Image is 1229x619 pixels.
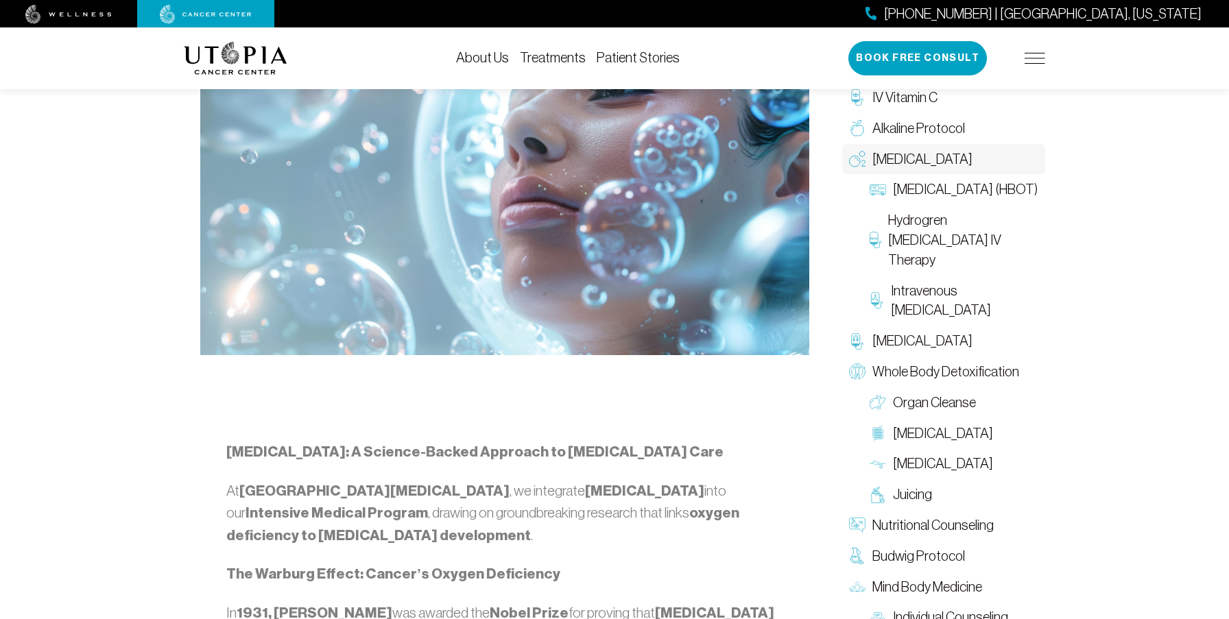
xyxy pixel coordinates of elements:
[863,174,1045,205] a: [MEDICAL_DATA] (HBOT)
[884,4,1202,24] span: [PHONE_NUMBER] | [GEOGRAPHIC_DATA], [US_STATE]
[849,333,866,350] img: Chelation Therapy
[842,572,1045,603] a: Mind Body Medicine
[872,515,994,535] span: Nutritional Counseling
[870,182,886,198] img: Hyperbaric Oxygen Therapy (HBOT)
[842,144,1045,175] a: [MEDICAL_DATA]
[872,149,973,169] span: [MEDICAL_DATA]
[848,41,987,75] button: Book Free Consult
[863,205,1045,275] a: Hydrogren [MEDICAL_DATA] IV Therapy
[863,448,1045,479] a: [MEDICAL_DATA]
[870,394,886,411] img: Organ Cleanse
[842,326,1045,356] a: [MEDICAL_DATA]
[872,331,973,351] span: [MEDICAL_DATA]
[239,482,510,500] strong: [GEOGRAPHIC_DATA][MEDICAL_DATA]
[226,565,560,583] strong: The Warburg Effect: Cancer’s Oxygen Deficiency
[863,387,1045,418] a: Organ Cleanse
[866,4,1202,24] a: [PHONE_NUMBER] | [GEOGRAPHIC_DATA], [US_STATE]
[849,89,866,106] img: IV Vitamin C
[870,487,886,503] img: Juicing
[226,504,739,544] strong: oxygen deficiency to [MEDICAL_DATA] development
[872,362,1019,382] span: Whole Body Detoxification
[870,292,884,308] img: Intravenous Ozone Therapy
[246,504,428,522] strong: Intensive Medical Program
[888,210,1038,269] span: Hydrogren [MEDICAL_DATA] IV Therapy
[849,548,866,564] img: Budwig Protocol
[849,151,866,167] img: Oxygen Therapy
[872,119,965,138] span: Alkaline Protocol
[872,546,965,566] span: Budwig Protocol
[25,5,112,24] img: wellness
[585,482,704,500] strong: [MEDICAL_DATA]
[863,418,1045,449] a: [MEDICAL_DATA]
[1025,53,1045,64] img: icon-hamburger
[863,276,1045,326] a: Intravenous [MEDICAL_DATA]
[520,50,586,65] a: Treatments
[870,456,886,472] img: Lymphatic Massage
[226,480,783,547] p: At , we integrate into our , drawing on groundbreaking research that links .
[872,577,982,597] span: Mind Body Medicine
[842,82,1045,113] a: IV Vitamin C
[893,180,1038,199] span: [MEDICAL_DATA] (HBOT)
[842,356,1045,387] a: Whole Body Detoxification
[842,113,1045,144] a: Alkaline Protocol
[849,517,866,533] img: Nutritional Counseling
[200,14,809,356] img: Oxygen Therapy
[863,479,1045,510] a: Juicing
[849,363,866,380] img: Whole Body Detoxification
[870,425,886,441] img: Colon Therapy
[160,5,252,24] img: cancer center
[849,120,866,136] img: Alkaline Protocol
[842,541,1045,572] a: Budwig Protocol
[893,454,993,474] span: [MEDICAL_DATA]
[456,50,509,65] a: About Us
[893,424,993,444] span: [MEDICAL_DATA]
[842,510,1045,541] a: Nutritional Counseling
[891,281,1038,321] span: Intravenous [MEDICAL_DATA]
[893,485,932,505] span: Juicing
[870,232,881,248] img: Hydrogren Peroxide IV Therapy
[893,393,976,413] span: Organ Cleanse
[597,50,680,65] a: Patient Stories
[226,443,724,461] strong: [MEDICAL_DATA]: A Science-Backed Approach to [MEDICAL_DATA] Care
[184,42,287,75] img: logo
[849,579,866,595] img: Mind Body Medicine
[872,88,938,108] span: IV Vitamin C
